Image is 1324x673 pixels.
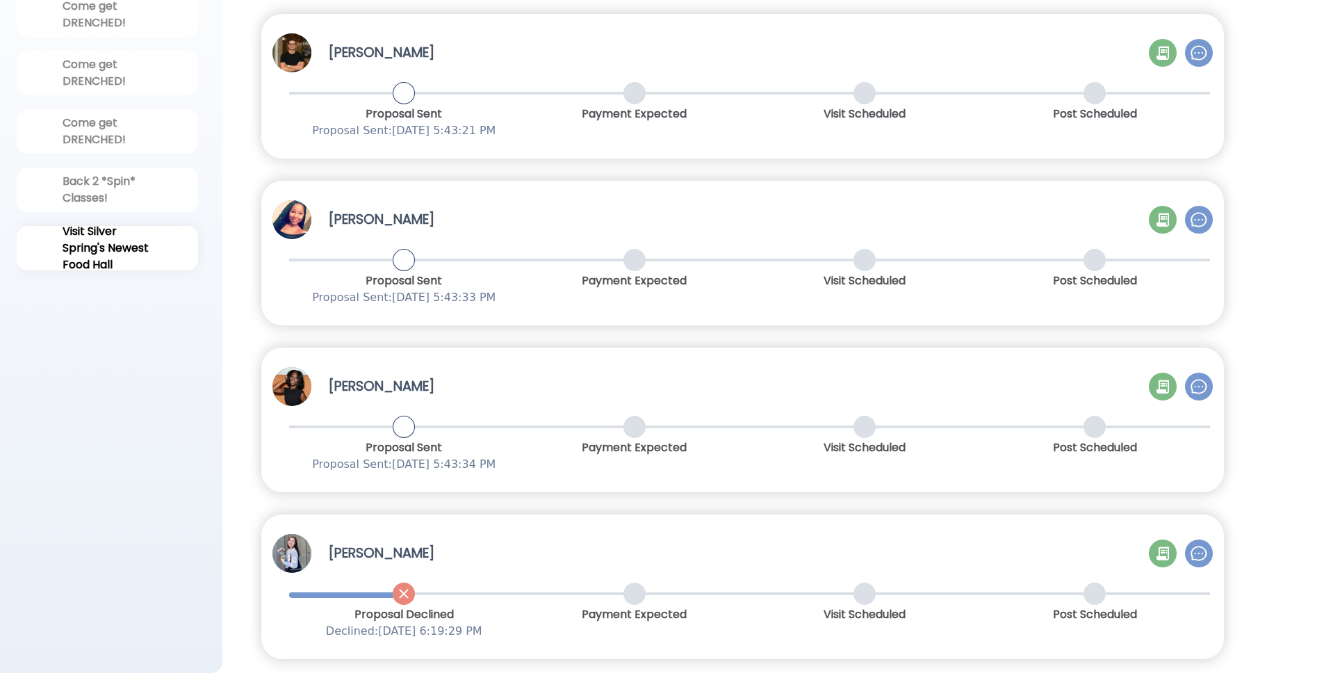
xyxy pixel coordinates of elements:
[272,33,311,72] img: Profile
[289,439,519,456] p: Proposal Sent
[519,606,749,623] p: Payment Expected
[1191,378,1207,395] img: Chat
[749,106,979,122] p: Visit Scheduled
[328,544,434,563] h3: [PERSON_NAME]
[272,534,311,573] img: Profile
[980,273,1210,289] p: Post Scheduled
[980,606,1210,623] p: Post Scheduled
[63,173,152,206] div: Back 2 *Spin* Classes!
[749,273,979,289] p: Visit Scheduled
[519,439,749,456] p: Payment Expected
[289,106,519,122] p: Proposal Sent
[328,43,434,63] h3: [PERSON_NAME]
[980,106,1210,122] p: Post Scheduled
[749,606,979,623] p: Visit Scheduled
[328,377,434,396] h3: [PERSON_NAME]
[1191,545,1207,562] img: Chat
[519,273,749,289] p: Payment Expected
[289,623,519,640] p: Declined: [DATE] 6:19:29 PM
[63,56,152,90] div: Come get DRENCHED!
[289,606,519,623] p: Proposal Declined
[328,210,434,229] h3: [PERSON_NAME]
[289,273,519,289] p: Proposal Sent
[272,200,311,239] img: Profile
[289,289,519,306] p: Proposal Sent : [DATE] 5:43:33 PM
[1191,44,1207,61] img: Chat
[1191,211,1207,228] img: Chat
[289,456,519,473] p: Proposal Sent : [DATE] 5:43:34 PM
[749,439,979,456] p: Visit Scheduled
[63,115,152,148] div: Come get DRENCHED!
[289,122,519,139] p: Proposal Sent : [DATE] 5:43:21 PM
[980,439,1210,456] p: Post Scheduled
[519,106,749,122] p: Payment Expected
[63,223,152,273] div: Visit Silver Spring's Newest Food Hall
[272,367,311,406] img: Profile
